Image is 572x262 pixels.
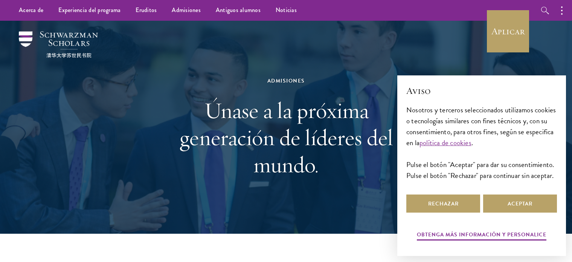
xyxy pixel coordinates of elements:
[19,31,98,58] img: Becarios Schwarzman
[216,6,261,14] font: Antiguos alumnos
[136,6,157,14] font: Eruditos
[417,229,546,242] button: Obtenga más información y personalice
[267,77,305,85] font: Admisiones
[179,96,393,179] font: Únase a la próxima generación de líderes del mundo.
[172,6,201,14] font: Admisiones
[406,195,480,213] button: Rechazar
[58,6,121,14] font: Experiencia del programa
[417,231,546,239] font: Obtenga más información y personalice
[471,137,473,148] font: .
[276,6,297,14] font: Noticias
[491,25,525,37] font: Aplicar
[406,159,554,181] font: Pulse el botón "Aceptar" para dar su consentimiento. Pulse el botón "Rechazar" para continuar sin...
[487,10,529,52] a: Aplicar
[19,6,43,14] font: Acerca de
[419,137,471,148] a: política de cookies
[508,200,532,208] font: Aceptar
[406,85,431,97] font: Aviso
[483,195,557,213] button: Aceptar
[428,200,459,208] font: Rechazar
[406,104,556,148] font: Nosotros y terceros seleccionados utilizamos cookies o tecnologías similares con fines técnicos y...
